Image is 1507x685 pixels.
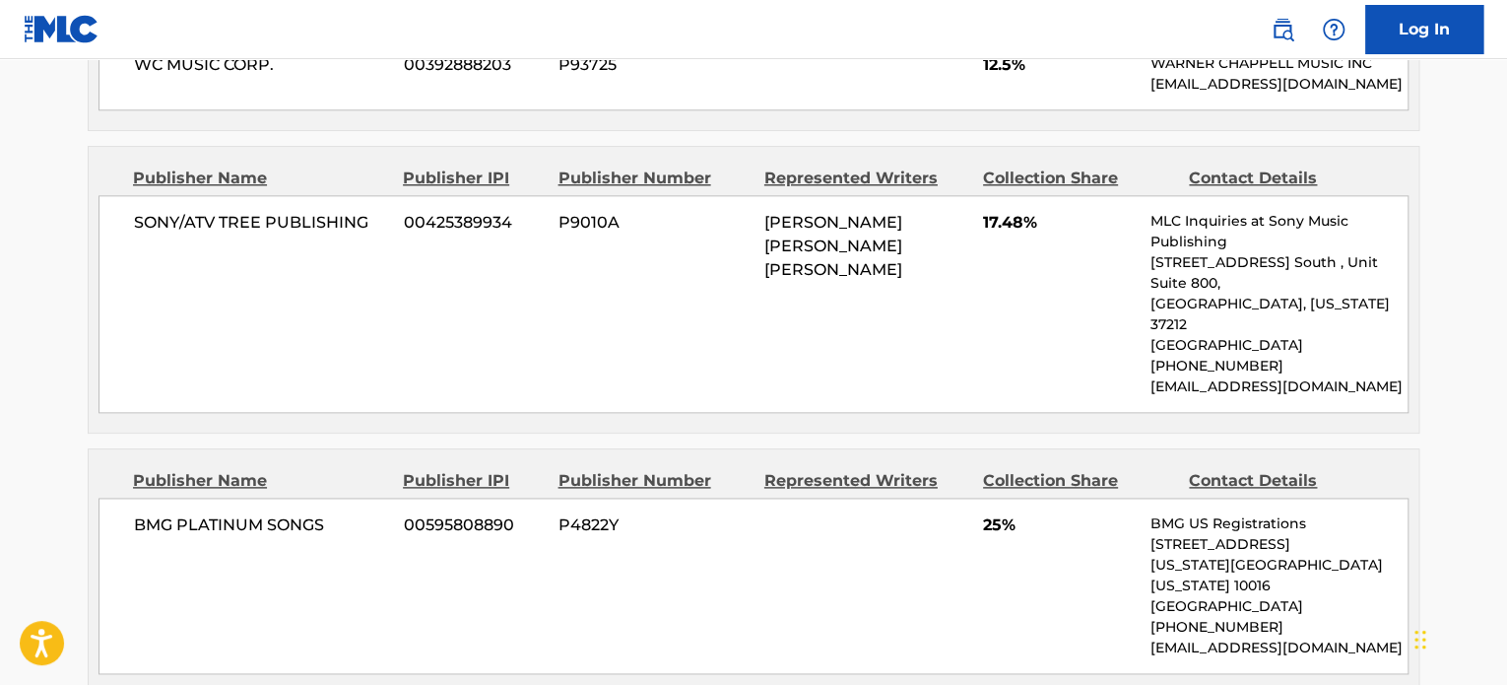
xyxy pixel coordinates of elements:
span: 00595808890 [404,514,544,537]
div: Publisher Name [133,469,388,493]
a: Public Search [1263,10,1302,49]
a: Log In [1365,5,1483,54]
div: Publisher Number [557,167,749,190]
span: WC MUSIC CORP. [134,53,389,77]
img: help [1322,18,1345,41]
p: [STREET_ADDRESS] South , Unit Suite 800, [1150,252,1408,294]
div: Publisher Number [557,469,749,493]
iframe: Chat Widget [1409,590,1507,685]
span: BMG PLATINUM SONGS [134,514,389,537]
p: [GEOGRAPHIC_DATA] [1150,335,1408,356]
p: [STREET_ADDRESS] [1150,534,1408,555]
p: [EMAIL_ADDRESS][DOMAIN_NAME] [1150,638,1408,658]
p: MLC Inquiries at Sony Music Publishing [1150,211,1408,252]
p: [EMAIL_ADDRESS][DOMAIN_NAME] [1150,377,1408,397]
span: 25% [983,514,1136,537]
p: WARNER CHAPPELL MUSIC INC [1150,53,1408,74]
span: P4822Y [558,514,750,537]
div: Publisher Name [133,167,388,190]
p: [GEOGRAPHIC_DATA] [1150,596,1408,617]
span: P9010A [558,211,750,235]
p: [GEOGRAPHIC_DATA], [US_STATE] 37212 [1150,294,1408,335]
p: [US_STATE][GEOGRAPHIC_DATA][US_STATE] 10016 [1150,555,1408,596]
p: BMG US Registrations [1150,514,1408,534]
div: Collection Share [983,469,1174,493]
div: Drag [1414,610,1426,669]
div: Publisher IPI [403,167,543,190]
img: MLC Logo [24,15,99,43]
p: [EMAIL_ADDRESS][DOMAIN_NAME] [1150,74,1408,95]
span: P93725 [558,53,750,77]
span: 12.5% [983,53,1136,77]
span: [PERSON_NAME] [PERSON_NAME] [PERSON_NAME] [764,213,902,279]
div: Publisher IPI [403,469,543,493]
div: Help [1314,10,1353,49]
div: Contact Details [1189,167,1380,190]
span: 00392888203 [404,53,544,77]
span: 17.48% [983,211,1136,235]
div: Collection Share [983,167,1174,190]
p: [PHONE_NUMBER] [1150,617,1408,638]
div: Represented Writers [764,167,968,190]
img: search [1271,18,1294,41]
div: Contact Details [1189,469,1380,493]
span: 00425389934 [404,211,544,235]
span: SONY/ATV TREE PUBLISHING [134,211,389,235]
p: [PHONE_NUMBER] [1150,356,1408,377]
div: Represented Writers [764,469,968,493]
